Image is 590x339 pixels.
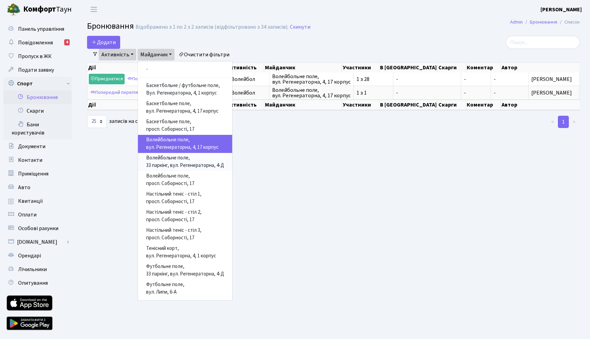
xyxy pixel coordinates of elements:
span: Орендарі [18,252,41,259]
th: Майданчик [264,100,342,110]
a: - [138,64,232,75]
span: Пропуск в ЖК [18,53,52,60]
th: Автор [501,63,585,72]
b: Комфорт [23,4,56,15]
th: Активність [226,100,265,110]
a: [PERSON_NAME] [540,5,582,14]
span: - [494,75,496,83]
span: Документи [18,143,45,150]
th: Майданчик [264,63,342,72]
span: Контакти [18,156,42,164]
a: Пропуск в ЖК [3,50,72,63]
a: Квитанції [3,194,72,208]
span: 1 з 1 [356,90,390,96]
span: Квитанції [18,197,43,205]
a: Особові рахунки [3,222,72,235]
span: Таун [23,4,72,15]
span: 1 з 28 [356,76,390,82]
span: [PERSON_NAME] [531,90,577,96]
th: Участники [342,63,379,72]
a: Волейбольне поле,просп. Соборності, 17 [138,171,232,189]
a: Настільний теніс - стіл 2,просп. Соборності, 17 [138,207,232,225]
span: Бронювання [87,20,134,32]
th: Коментар [466,100,501,110]
span: - [396,90,458,96]
th: Активність [226,63,265,72]
span: Повідомлення [18,39,53,46]
a: Баскетбольне / футбольне поле,Вул. Регенераторна, 4, 1 корпус [138,81,232,99]
a: Попередній перегляд [126,74,180,84]
th: В [GEOGRAPHIC_DATA] [379,63,438,72]
a: Оплати [3,208,72,222]
div: Відображено з 1 по 2 з 2 записів (відфільтровано з 34 записів). [136,24,289,30]
a: Лічильники [3,263,72,276]
div: 4 [64,39,70,45]
a: Скарги [3,104,72,118]
label: записів на сторінці [87,115,156,128]
span: Волейбол [231,76,266,82]
th: Коментар [466,63,501,72]
a: Документи [3,140,72,153]
th: Дії [87,63,174,72]
th: Скарги [438,63,466,72]
span: Особові рахунки [18,225,58,232]
a: Приєднатися [89,74,125,84]
th: Автор [501,100,585,110]
a: Спорт [3,77,72,90]
a: Очистити фільтри [176,49,232,60]
a: Футбольне поле,33 паркінг, вул. Регенераторна, 4-Д [138,262,232,280]
a: 1 [558,116,569,128]
a: Опитування [3,276,72,290]
a: Бани користувачів [3,118,72,140]
a: Контакти [3,153,72,167]
a: Повідомлення4 [3,36,72,50]
a: Майданчик [138,49,174,60]
b: [PERSON_NAME] [540,6,582,13]
a: Попередній перегляд [89,87,143,98]
nav: breadcrumb [500,15,590,29]
select: записів на сторінці [87,115,107,128]
a: Активність [99,49,136,60]
a: [DOMAIN_NAME] [3,235,72,249]
a: Настільний теніс - стіл 1,просп. Соборності, 17 [138,189,232,207]
input: Пошук... [506,36,580,49]
li: Список [557,18,580,26]
a: Авто [3,181,72,194]
a: Панель управління [3,22,72,36]
a: Настільний теніс - стіл 3,просп. Соборності, 17 [138,225,232,243]
span: Лічильники [18,266,47,273]
a: Волейбольне поле,вул. Регенераторна, 4, 17 корпус [138,135,232,153]
a: Admin [510,18,523,26]
span: - [464,90,488,96]
span: Приміщення [18,170,48,178]
a: Бронювання [530,18,557,26]
a: Волейбольне поле,33 паркінг, вул. Регенераторна, 4-Д [138,153,232,171]
button: Додати [87,36,120,49]
span: Авто [18,184,30,191]
a: Баскетбольне поле,вул. Регенераторна, 4, 17 корпус [138,99,232,117]
span: Панель управління [18,25,64,33]
span: Подати заявку [18,66,54,74]
img: logo.png [7,3,20,16]
a: Орендарі [3,249,72,263]
span: Опитування [18,279,48,287]
a: Бронювання [3,90,72,104]
th: В [GEOGRAPHIC_DATA] [379,100,438,110]
th: Дії [87,100,174,110]
span: Волейбол [231,90,266,96]
span: Оплати [18,211,37,218]
span: - [494,89,496,97]
a: Подати заявку [3,63,72,77]
a: Приміщення [3,167,72,181]
span: Волейбольне поле, вул. Регенераторна, 4, 17 корпус [272,87,351,98]
a: Тенісний корт,вул. Регенераторна, 4, 1 корпус [138,243,232,262]
span: [PERSON_NAME] [531,76,577,82]
th: Скарги [438,100,466,110]
button: Переключити навігацію [85,4,102,15]
span: - [396,76,458,82]
a: Скинути [290,24,310,30]
th: Участники [342,100,379,110]
a: Баскетбольне поле,просп. Соборності, 17 [138,117,232,135]
span: Волейбольне поле, вул. Регенераторна, 4, 17 корпус [272,74,351,85]
a: Футбольне поле,вул. Липи, 6-А [138,280,232,298]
